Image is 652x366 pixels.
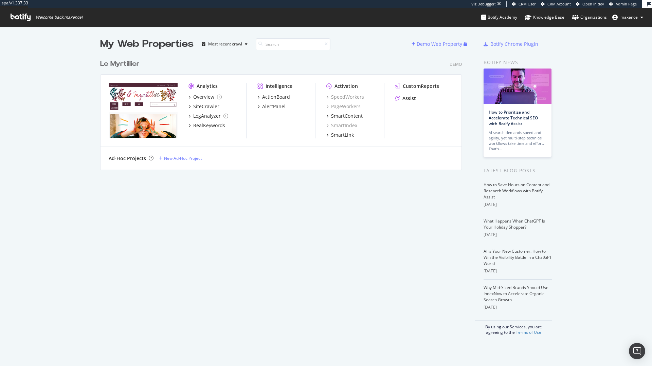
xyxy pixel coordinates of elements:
a: What Happens When ChatGPT Is Your Holiday Shopper? [484,218,545,230]
span: CRM User [519,1,536,6]
div: [DATE] [484,232,552,238]
div: grid [100,51,467,170]
a: SmartIndex [326,122,357,129]
div: Botify news [484,59,552,66]
a: SmartLink [326,132,354,138]
a: Knowledge Base [525,8,564,26]
div: ActionBoard [262,94,290,100]
a: How to Prioritize and Accelerate Technical SEO with Botify Assist [489,109,538,127]
div: Most recent crawl [208,42,242,46]
div: Ad-Hoc Projects [109,155,146,162]
div: AlertPanel [262,103,286,110]
span: CRM Account [547,1,571,6]
span: Admin Page [616,1,637,6]
div: Organizations [572,14,607,21]
input: Search [256,38,330,50]
div: SmartLink [331,132,354,138]
a: CRM User [512,1,536,7]
a: PageWorkers [326,103,361,110]
a: How to Save Hours on Content and Research Workflows with Botify Assist [484,182,549,200]
a: CRM Account [541,1,571,7]
a: Botify Academy [481,8,517,26]
button: Demo Web Property [412,39,464,50]
div: Analytics [197,83,218,90]
a: LogAnalyzer [188,113,228,119]
a: Demo Web Property [412,41,464,47]
a: Assist [395,95,416,102]
a: SiteCrawler [188,103,219,110]
div: Botify Academy [481,14,517,21]
a: Admin Page [609,1,637,7]
a: Botify Chrome Plugin [484,41,538,47]
div: Intelligence [266,83,292,90]
button: maxence [607,12,649,23]
span: maxence [620,14,638,20]
a: Why Mid-Sized Brands Should Use IndexNow to Accelerate Organic Search Growth [484,285,548,303]
div: Botify Chrome Plugin [490,41,538,47]
a: CustomReports [395,83,439,90]
img: lemyrtillier.fr [109,83,178,138]
div: SiteCrawler [193,103,219,110]
a: Le Myrtillier [100,59,142,69]
div: New Ad-Hoc Project [164,155,202,161]
a: Terms of Use [516,329,541,335]
a: SmartContent [326,113,363,119]
a: AI Is Your New Customer: How to Win the Visibility Battle in a ChatGPT World [484,248,552,266]
a: Overview [188,94,222,100]
div: LogAnalyzer [193,113,221,119]
div: Overview [193,94,214,100]
img: How to Prioritize and Accelerate Technical SEO with Botify Assist [484,69,551,104]
a: SpeedWorkers [326,94,364,100]
div: Latest Blog Posts [484,167,552,174]
div: [DATE] [484,268,552,274]
a: AlertPanel [257,103,286,110]
div: Viz Debugger: [471,1,496,7]
div: Activation [334,83,358,90]
div: [DATE] [484,304,552,310]
div: RealKeywords [193,122,225,129]
div: [DATE] [484,201,552,208]
a: Open in dev [576,1,604,7]
div: Demo [450,61,462,67]
span: Welcome back, maxence ! [36,15,83,20]
div: Open Intercom Messenger [629,343,645,359]
div: Le Myrtillier [100,59,140,69]
div: SmartContent [331,113,363,119]
span: Open in dev [582,1,604,6]
div: Demo Web Property [417,41,462,47]
div: My Web Properties [100,37,194,51]
div: Knowledge Base [525,14,564,21]
div: By using our Services, you are agreeing to the [475,321,552,335]
div: Assist [402,95,416,102]
a: Organizations [572,8,607,26]
a: RealKeywords [188,122,225,129]
a: ActionBoard [257,94,290,100]
button: Most recent crawl [199,39,250,50]
div: AI search demands speed and agility, yet multi-step technical workflows take time and effort. Tha... [489,130,546,152]
a: New Ad-Hoc Project [159,155,202,161]
div: CustomReports [403,83,439,90]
